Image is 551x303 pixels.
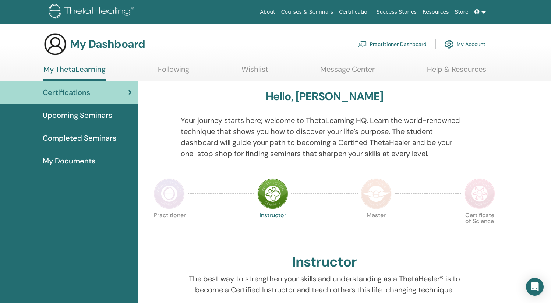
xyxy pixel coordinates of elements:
img: Practitioner [154,178,185,209]
p: Your journey starts here; welcome to ThetaLearning HQ. Learn the world-renowned technique that sh... [181,115,468,159]
a: Following [158,65,189,79]
span: Upcoming Seminars [43,110,112,121]
a: Store [452,5,471,19]
img: cog.svg [445,38,453,50]
a: Success Stories [374,5,420,19]
a: Certification [336,5,373,19]
p: Practitioner [154,212,185,243]
a: My ThetaLearning [43,65,106,81]
img: logo.png [49,4,137,20]
a: Courses & Seminars [278,5,336,19]
a: Message Center [320,65,375,79]
h3: Hello, [PERSON_NAME] [266,90,384,103]
a: My Account [445,36,485,52]
img: Certificate of Science [464,178,495,209]
span: Certifications [43,87,90,98]
p: The best way to strengthen your skills and understanding as a ThetaHealer® is to become a Certifi... [181,273,468,295]
div: Open Intercom Messenger [526,278,544,296]
img: generic-user-icon.jpg [43,32,67,56]
p: Master [361,212,392,243]
a: About [257,5,278,19]
h3: My Dashboard [70,38,145,51]
img: Master [361,178,392,209]
a: Wishlist [241,65,268,79]
a: Resources [420,5,452,19]
h2: Instructor [292,254,357,271]
span: My Documents [43,155,95,166]
img: chalkboard-teacher.svg [358,41,367,47]
p: Certificate of Science [464,212,495,243]
p: Instructor [257,212,288,243]
a: Help & Resources [427,65,486,79]
span: Completed Seminars [43,133,116,144]
img: Instructor [257,178,288,209]
a: Practitioner Dashboard [358,36,427,52]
